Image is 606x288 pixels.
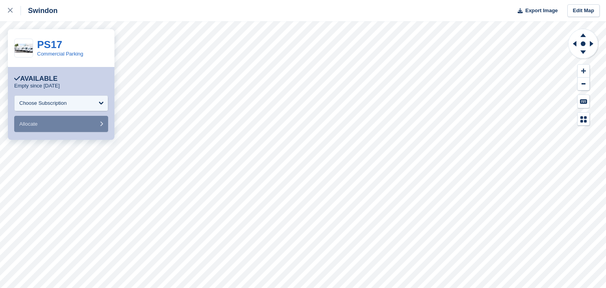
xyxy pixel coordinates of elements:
div: Available [14,75,58,83]
p: Empty since [DATE] [14,83,60,89]
button: Export Image [513,4,558,17]
button: Map Legend [578,113,589,126]
img: AdobeStock_196873579%20(1).jpeg [15,44,33,53]
button: Keyboard Shortcuts [578,95,589,108]
button: Allocate [14,116,108,132]
div: Swindon [21,6,58,15]
a: Commercial Parking [37,51,83,57]
a: PS17 [37,39,62,50]
a: Edit Map [567,4,600,17]
div: Choose Subscription [19,99,67,107]
button: Zoom In [578,65,589,78]
span: Export Image [525,7,557,15]
span: Allocate [19,121,37,127]
button: Zoom Out [578,78,589,91]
